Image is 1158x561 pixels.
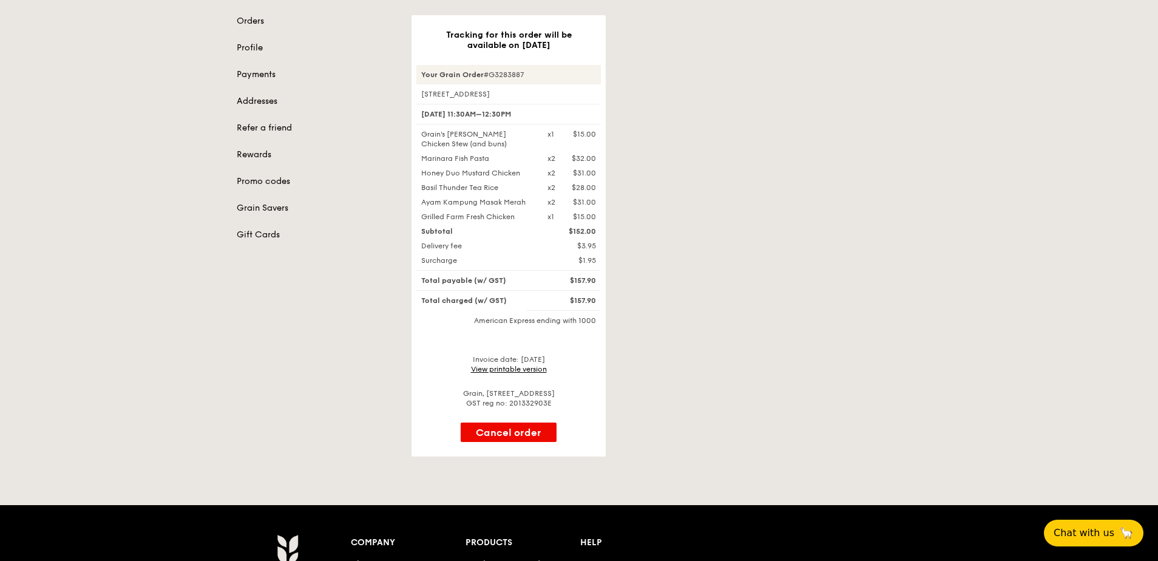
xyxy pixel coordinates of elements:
[414,256,540,265] div: Surcharge
[416,89,601,99] div: [STREET_ADDRESS]
[547,183,555,192] div: x2
[1044,520,1143,546] button: Chat with us🦙
[416,355,601,374] div: Invoice date: [DATE]
[431,30,586,50] h3: Tracking for this order will be available on [DATE]
[237,229,397,241] a: Gift Cards
[421,70,484,79] strong: Your Grain Order
[237,69,397,81] a: Payments
[237,175,397,188] a: Promo codes
[414,226,540,236] div: Subtotal
[416,104,601,124] div: [DATE] 11:30AM–12:30PM
[1119,526,1134,540] span: 🦙
[573,212,596,222] div: $15.00
[547,168,555,178] div: x2
[547,197,555,207] div: x2
[540,276,603,285] div: $157.90
[237,122,397,134] a: Refer a friend
[416,65,601,84] div: #G3283887
[573,129,596,139] div: $15.00
[237,42,397,54] a: Profile
[414,241,540,251] div: Delivery fee
[471,365,547,373] a: View printable version
[421,276,506,285] span: Total payable (w/ GST)
[237,202,397,214] a: Grain Savers
[572,183,596,192] div: $28.00
[416,316,601,325] div: American Express ending with 1000
[414,212,540,222] div: Grilled Farm Fresh Chicken
[414,183,540,192] div: Basil Thunder Tea Rice
[547,154,555,163] div: x2
[1054,526,1114,540] span: Chat with us
[237,95,397,107] a: Addresses
[237,149,397,161] a: Rewards
[237,15,397,27] a: Orders
[414,129,540,149] div: Grain's [PERSON_NAME] Chicken Stew (and buns)
[540,256,603,265] div: $1.95
[573,168,596,178] div: $31.00
[416,389,601,408] div: Grain, [STREET_ADDRESS] GST reg no: 201332903E
[461,423,557,442] button: Cancel order
[414,154,540,163] div: Marinara Fish Pasta
[414,168,540,178] div: Honey Duo Mustard Chicken
[540,296,603,305] div: $157.90
[547,129,554,139] div: x1
[573,197,596,207] div: $31.00
[466,534,580,551] div: Products
[540,226,603,236] div: $152.00
[351,534,466,551] div: Company
[540,241,603,251] div: $3.95
[414,296,540,305] div: Total charged (w/ GST)
[414,197,540,207] div: Ayam Kampung Masak Merah
[580,534,695,551] div: Help
[547,212,554,222] div: x1
[572,154,596,163] div: $32.00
